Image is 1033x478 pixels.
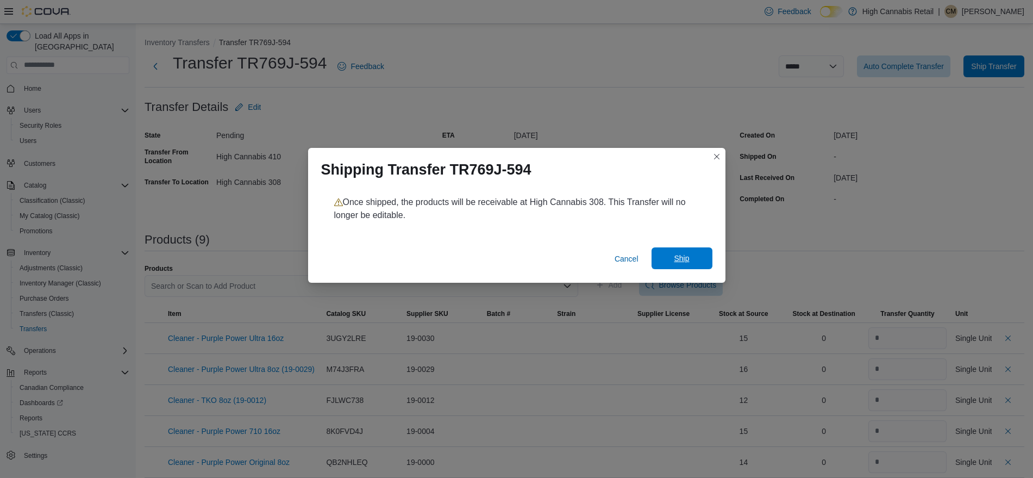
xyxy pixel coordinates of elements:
button: Cancel [610,248,643,270]
span: Ship [674,253,689,264]
p: Once shipped, the products will be receivable at High Cannabis 308. This Transfer will no longer ... [334,196,699,222]
button: Closes this modal window [710,150,723,163]
h1: Shipping Transfer TR769J-594 [321,161,531,178]
span: Cancel [615,253,638,264]
button: Ship [652,247,712,269]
